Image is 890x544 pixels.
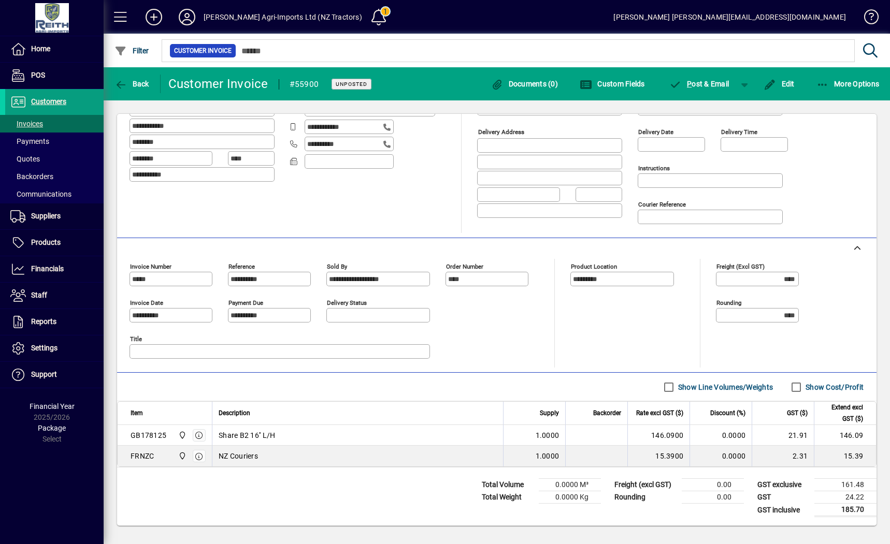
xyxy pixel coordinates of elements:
[112,75,152,93] button: Back
[636,407,683,419] span: Rate excl GST ($)
[327,263,347,270] mat-label: Sold by
[10,190,71,198] span: Communications
[687,80,692,88] span: P
[814,75,882,93] button: More Options
[31,45,50,53] span: Home
[31,344,58,352] span: Settings
[716,263,765,270] mat-label: Freight (excl GST)
[31,97,66,106] span: Customers
[168,76,268,92] div: Customer Invoice
[540,407,559,419] span: Supply
[477,491,539,504] td: Total Weight
[104,75,161,93] app-page-header-button: Back
[31,291,47,299] span: Staff
[10,120,43,128] span: Invoices
[682,479,744,491] td: 0.00
[131,407,143,419] span: Item
[336,81,367,87] span: Unposted
[5,168,104,185] a: Backorders
[764,80,795,88] span: Edit
[38,424,66,432] span: Package
[814,425,876,446] td: 146.09
[176,450,188,462] span: Ashburton
[5,203,104,229] a: Suppliers
[664,75,735,93] button: Post & Email
[477,479,539,491] td: Total Volume
[716,299,741,306] mat-label: Rounding
[539,479,601,491] td: 0.0000 M³
[219,451,258,461] span: NZ Couriers
[5,150,104,168] a: Quotes
[112,41,152,60] button: Filter
[669,80,729,88] span: ost & Email
[5,185,104,203] a: Communications
[814,504,877,517] td: 185.70
[536,451,559,461] span: 1.0000
[30,402,75,410] span: Financial Year
[488,75,561,93] button: Documents (0)
[170,8,204,26] button: Profile
[536,430,559,440] span: 1.0000
[690,446,752,466] td: 0.0000
[10,137,49,145] span: Payments
[10,172,53,181] span: Backorders
[690,425,752,446] td: 0.0000
[114,47,149,55] span: Filter
[593,407,621,419] span: Backorder
[761,75,797,93] button: Edit
[613,9,846,25] div: [PERSON_NAME] [PERSON_NAME][EMAIL_ADDRESS][DOMAIN_NAME]
[710,407,745,419] span: Discount (%)
[31,238,61,246] span: Products
[5,256,104,282] a: Financials
[31,370,57,378] span: Support
[5,133,104,150] a: Payments
[290,76,319,93] div: #55900
[491,80,558,88] span: Documents (0)
[721,128,757,136] mat-label: Delivery time
[856,2,877,36] a: Knowledge Base
[638,201,686,208] mat-label: Courier Reference
[174,46,232,56] span: Customer Invoice
[5,283,104,308] a: Staff
[634,451,683,461] div: 15.3900
[5,335,104,361] a: Settings
[609,479,682,491] td: Freight (excl GST)
[5,115,104,133] a: Invoices
[130,335,142,343] mat-label: Title
[130,299,163,306] mat-label: Invoice date
[752,479,814,491] td: GST exclusive
[31,264,64,273] span: Financials
[814,479,877,491] td: 161.48
[539,491,601,504] td: 0.0000 Kg
[580,80,645,88] span: Custom Fields
[638,165,670,172] mat-label: Instructions
[577,75,648,93] button: Custom Fields
[228,299,263,306] mat-label: Payment due
[752,446,814,466] td: 2.31
[204,9,362,25] div: [PERSON_NAME] Agri-Imports Ltd (NZ Tractors)
[816,80,880,88] span: More Options
[5,36,104,62] a: Home
[752,425,814,446] td: 21.91
[131,451,154,461] div: FRNZC
[682,491,744,504] td: 0.00
[131,430,166,440] div: GB178125
[634,430,683,440] div: 146.0900
[114,80,149,88] span: Back
[327,299,367,306] mat-label: Delivery status
[821,402,863,424] span: Extend excl GST ($)
[5,362,104,388] a: Support
[609,491,682,504] td: Rounding
[219,407,250,419] span: Description
[228,263,255,270] mat-label: Reference
[676,382,773,392] label: Show Line Volumes/Weights
[752,491,814,504] td: GST
[446,263,483,270] mat-label: Order number
[752,504,814,517] td: GST inclusive
[31,71,45,79] span: POS
[31,212,61,220] span: Suppliers
[638,128,673,136] mat-label: Delivery date
[137,8,170,26] button: Add
[10,155,40,163] span: Quotes
[787,407,808,419] span: GST ($)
